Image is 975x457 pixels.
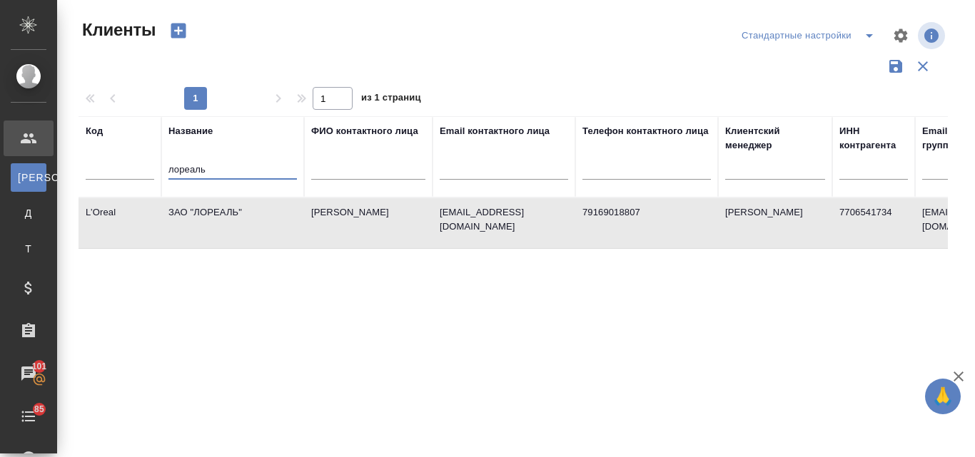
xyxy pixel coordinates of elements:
a: 85 [4,399,54,434]
div: Клиентский менеджер [725,124,825,153]
td: 7706541734 [832,198,915,248]
span: Д [18,206,39,220]
span: Посмотреть информацию [918,22,948,49]
div: split button [738,24,884,47]
a: Т [11,235,46,263]
td: [PERSON_NAME] [718,198,832,248]
button: Создать [161,19,196,43]
div: ФИО контактного лица [311,124,418,138]
div: Код [86,124,103,138]
a: [PERSON_NAME] [11,163,46,192]
td: [PERSON_NAME] [304,198,433,248]
button: Сбросить фильтры [909,53,936,80]
td: ЗАО "ЛОРЕАЛЬ" [161,198,304,248]
span: [PERSON_NAME] [18,170,39,185]
span: 🙏 [931,381,955,411]
button: Сохранить фильтры [882,53,909,80]
span: 101 [24,359,56,374]
div: Телефон контактного лица [582,124,709,138]
div: Название [168,124,213,138]
td: L’Oreal [79,198,161,248]
div: ИНН контрагента [839,124,908,153]
span: из 1 страниц [361,89,421,110]
span: Настроить таблицу [884,19,918,53]
div: Email контактного лица [440,124,550,138]
a: 101 [4,356,54,391]
p: [EMAIL_ADDRESS][DOMAIN_NAME] [440,205,568,234]
p: 79169018807 [582,205,711,220]
span: Клиенты [79,19,156,41]
span: 85 [26,402,53,416]
a: Д [11,199,46,227]
span: Т [18,242,39,256]
button: 🙏 [925,379,961,414]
